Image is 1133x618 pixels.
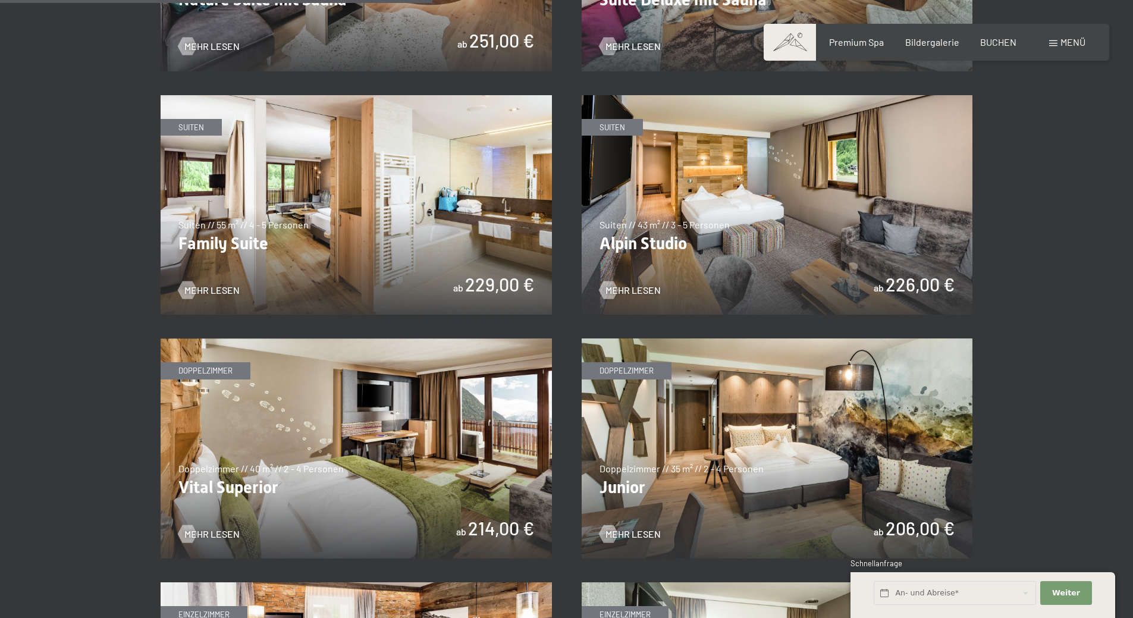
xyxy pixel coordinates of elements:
[1052,588,1080,598] span: Weiter
[161,95,552,315] img: Family Suite
[161,338,552,559] img: Vital Superior
[582,338,973,559] img: Junior
[600,528,661,541] a: Mehr Lesen
[582,95,973,315] img: Alpin Studio
[178,284,240,297] a: Mehr Lesen
[582,583,973,590] a: Single Superior
[161,339,552,346] a: Vital Superior
[980,36,1016,48] a: BUCHEN
[184,40,240,53] span: Mehr Lesen
[178,528,240,541] a: Mehr Lesen
[582,339,973,346] a: Junior
[605,528,661,541] span: Mehr Lesen
[184,284,240,297] span: Mehr Lesen
[161,96,552,103] a: Family Suite
[829,36,884,48] a: Premium Spa
[582,96,973,103] a: Alpin Studio
[178,40,240,53] a: Mehr Lesen
[1060,36,1085,48] span: Menü
[184,528,240,541] span: Mehr Lesen
[1040,581,1091,606] button: Weiter
[161,583,552,590] a: Single Alpin
[905,36,959,48] a: Bildergalerie
[600,40,661,53] a: Mehr Lesen
[605,284,661,297] span: Mehr Lesen
[850,559,902,568] span: Schnellanfrage
[600,284,661,297] a: Mehr Lesen
[605,40,661,53] span: Mehr Lesen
